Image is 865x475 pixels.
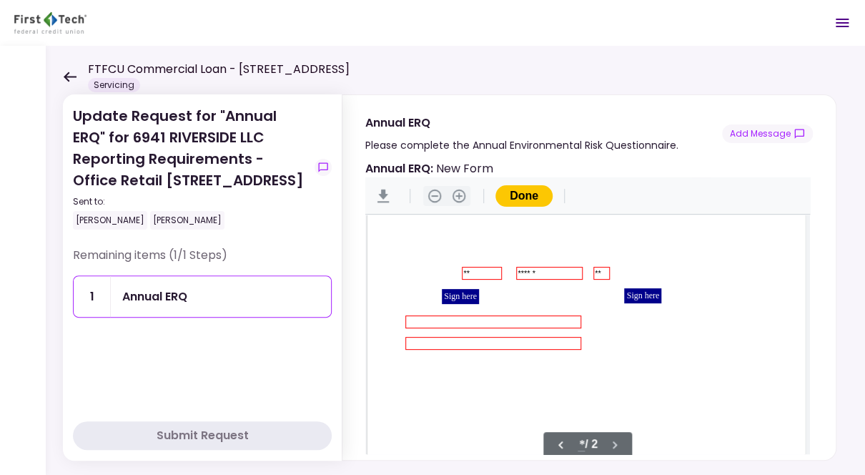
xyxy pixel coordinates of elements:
[73,211,147,230] div: [PERSON_NAME]
[365,137,678,154] div: Please complete the Annual Environmental Risk Questionnaire.
[73,275,332,318] a: 1Annual ERQ
[365,160,433,177] strong: Annual ERQ :
[74,276,111,317] div: 1
[73,105,309,230] div: Update Request for "Annual ERQ" for 6941 RIVERSIDE LLC Reporting Requirements - Office Retail [ST...
[365,114,678,132] div: Annual ERQ
[315,159,332,176] button: show-messages
[88,78,140,92] div: Servicing
[342,94,836,461] div: Annual ERQPlease complete the Annual Environmental Risk Questionnaire.show-messagesAnnual ERQ: Ne...
[157,427,249,444] div: Submit Request
[73,421,332,450] button: Submit Request
[73,195,309,208] div: Sent to:
[825,6,859,40] button: Open menu
[150,211,224,230] div: [PERSON_NAME]
[122,288,187,305] div: Annual ERQ
[14,12,86,34] img: Partner icon
[365,160,493,177] div: New Form
[73,247,332,275] div: Remaining items (1/1 Steps)
[88,61,350,78] h1: FTFCU Commercial Loan - [STREET_ADDRESS]
[722,124,813,143] button: show-messages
